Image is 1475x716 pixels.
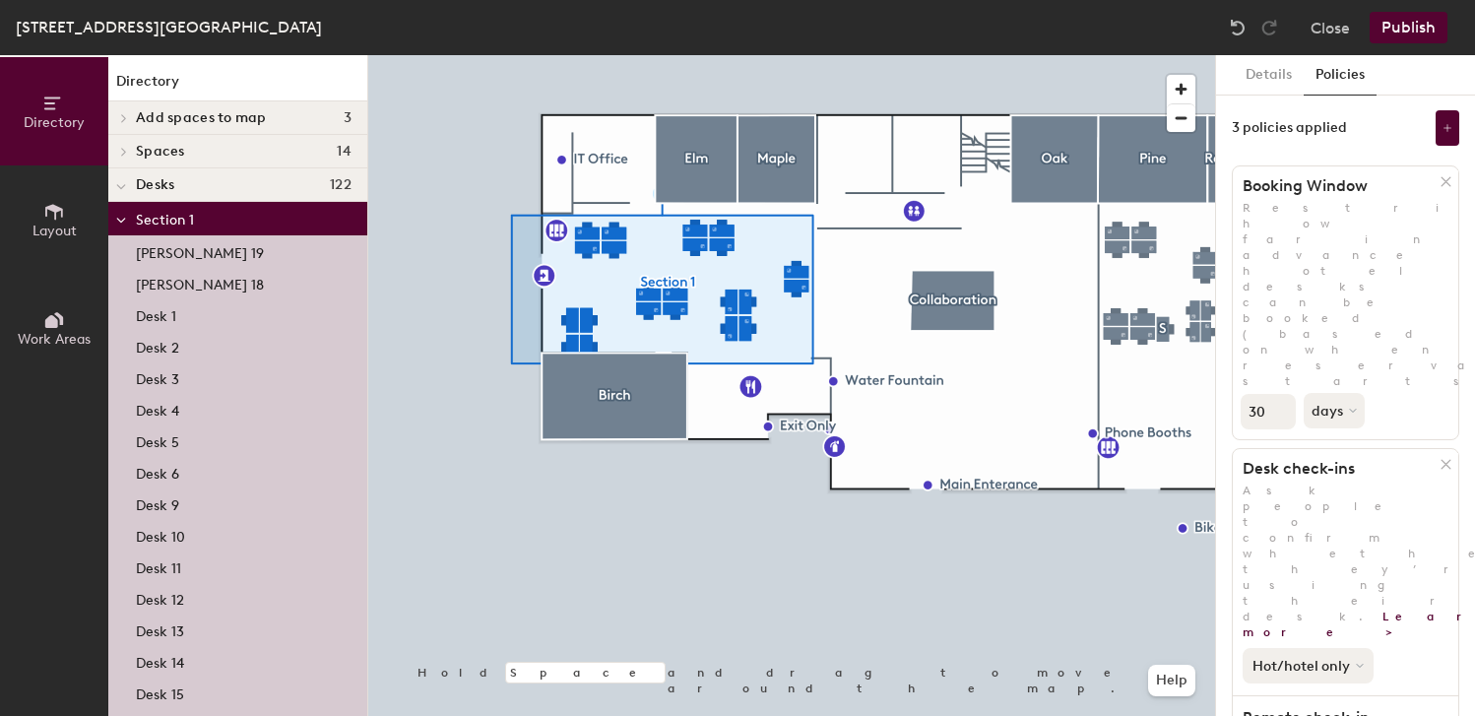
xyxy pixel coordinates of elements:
p: Desk 6 [136,460,179,483]
button: Publish [1370,12,1447,43]
h1: Directory [108,71,367,101]
span: Directory [24,114,85,131]
p: Desk 14 [136,649,184,672]
span: 122 [330,177,352,193]
button: Hot/hotel only [1243,648,1374,683]
div: 3 policies applied [1232,120,1347,136]
button: Help [1148,665,1195,696]
img: Redo [1259,18,1279,37]
p: Desk 5 [136,428,179,451]
p: Desk 9 [136,491,179,514]
div: [STREET_ADDRESS][GEOGRAPHIC_DATA] [16,15,322,39]
p: Desk 12 [136,586,184,609]
p: [PERSON_NAME] 19 [136,239,264,262]
span: Spaces [136,144,185,160]
p: Desk 11 [136,554,181,577]
p: Desk 1 [136,302,176,325]
span: Section 1 [136,212,194,228]
p: Desk 13 [136,618,184,640]
span: Layout [32,223,77,239]
p: Desk 4 [136,397,179,420]
button: Details [1234,55,1304,96]
span: 3 [344,110,352,126]
p: Desk 3 [136,365,179,388]
p: Restrict how far in advance hotel desks can be booked (based on when reservation starts). [1233,200,1458,389]
button: Close [1311,12,1350,43]
button: days [1304,393,1365,428]
span: Desks [136,177,174,193]
span: Add spaces to map [136,110,267,126]
h1: Desk check-ins [1233,459,1441,479]
p: Desk 10 [136,523,185,546]
img: Undo [1228,18,1248,37]
span: Work Areas [18,331,91,348]
p: Desk 15 [136,681,184,703]
p: Desk 2 [136,334,179,357]
span: 14 [337,144,352,160]
p: [PERSON_NAME] 18 [136,271,264,293]
button: Policies [1304,55,1377,96]
h1: Booking Window [1233,176,1441,196]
